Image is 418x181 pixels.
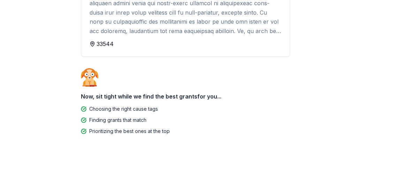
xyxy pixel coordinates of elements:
div: Now, sit tight while we find the best grants for you... [81,89,337,103]
img: Dog waiting patiently [81,68,98,87]
div: Finding grants that match [89,116,146,124]
div: 33544 [90,40,281,48]
div: Choosing the right cause tags [89,105,158,113]
div: Prioritizing the best ones at the top [89,127,170,135]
